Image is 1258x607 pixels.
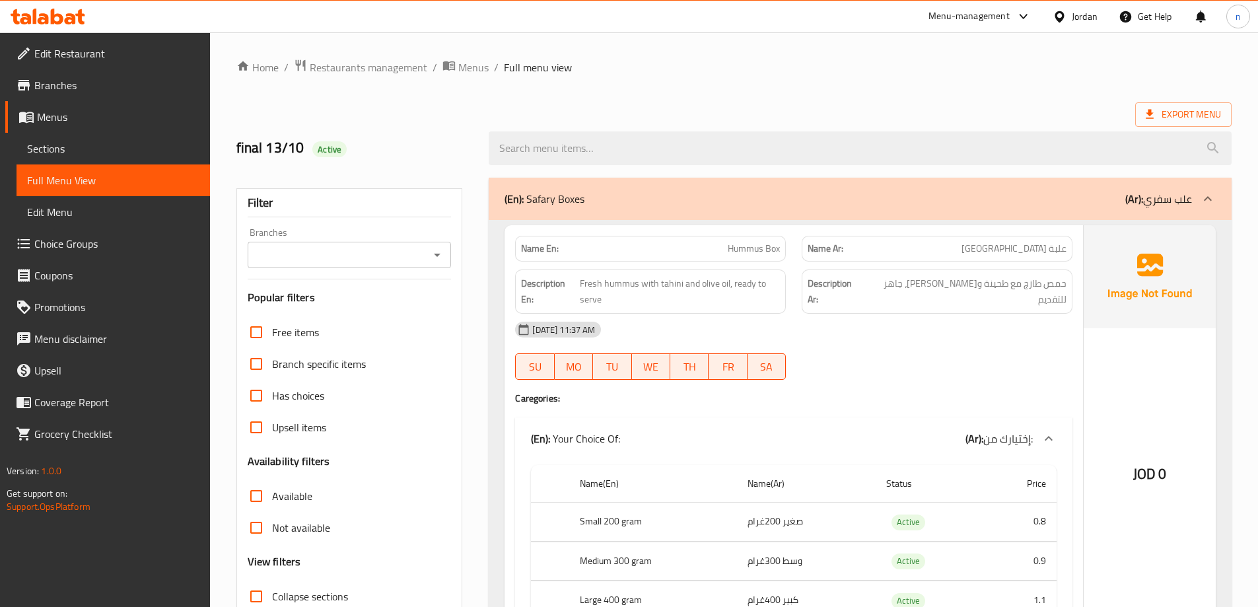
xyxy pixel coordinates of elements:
span: [DATE] 11:37 AM [527,324,600,336]
span: Hummus Box [728,242,780,256]
button: FR [709,353,747,380]
button: Open [428,246,446,264]
span: حمص طازج مع طحينة وزيت الزيتون، جاهز للتقديم [864,275,1066,308]
span: Active [312,143,347,156]
th: Small 200 gram [569,503,737,542]
p: Safary Boxes [505,191,584,207]
td: 0.8 [984,503,1057,542]
button: SA [748,353,786,380]
span: Collapse sections [272,589,348,604]
h3: View filters [248,554,301,569]
a: Promotions [5,291,210,323]
strong: Name En: [521,242,559,256]
span: 0 [1158,461,1166,487]
strong: Description En: [521,275,577,308]
td: صغير 200غرام [737,503,875,542]
th: Name(En) [569,465,737,503]
th: Status [876,465,984,503]
a: Edit Restaurant [5,38,210,69]
span: Get support on: [7,485,67,502]
b: (En): [531,429,550,448]
th: Medium 300 gram [569,542,737,581]
span: WE [637,357,665,376]
span: TU [598,357,626,376]
li: / [284,59,289,75]
button: TH [670,353,709,380]
h4: Caregories: [515,392,1072,405]
h2: final 13/10 [236,138,473,158]
button: SU [515,353,554,380]
nav: breadcrumb [236,59,1232,76]
span: MO [560,357,588,376]
span: Active [891,515,925,530]
button: TU [593,353,631,380]
input: search [489,131,1232,165]
li: / [433,59,437,75]
span: Menus [37,109,199,125]
div: Jordan [1072,9,1098,24]
img: Ae5nvW7+0k+MAAAAAElFTkSuQmCC [1084,225,1216,328]
td: وسط 300غرام [737,542,875,581]
a: Branches [5,69,210,101]
a: Grocery Checklist [5,418,210,450]
b: (Ar): [1125,189,1143,209]
span: JOD [1133,461,1156,487]
span: Choice Groups [34,236,199,252]
a: Coverage Report [5,386,210,418]
div: Menu-management [928,9,1010,24]
span: Edit Restaurant [34,46,199,61]
span: Sections [27,141,199,157]
li: / [494,59,499,75]
span: 1.0.0 [41,462,61,480]
div: Active [312,141,347,157]
a: Sections [17,133,210,164]
span: Fresh hummus with tahini and olive oil, ready to serve [580,275,780,308]
a: Edit Menu [17,196,210,228]
span: Full Menu View [27,172,199,188]
span: Restaurants management [310,59,427,75]
strong: Description Ar: [808,275,862,308]
span: FR [714,357,742,376]
span: SA [753,357,781,376]
a: Full Menu View [17,164,210,196]
span: Free items [272,324,319,340]
span: Promotions [34,299,199,315]
h3: Availability filters [248,454,330,469]
a: Menus [442,59,489,76]
a: Menu disclaimer [5,323,210,355]
span: Branch specific items [272,356,366,372]
span: Upsell items [272,419,326,435]
span: Not available [272,520,330,536]
span: n [1236,9,1241,24]
a: Coupons [5,260,210,291]
span: Export Menu [1135,102,1232,127]
span: علبة [GEOGRAPHIC_DATA] [961,242,1066,256]
button: MO [555,353,593,380]
b: (Ar): [965,429,983,448]
span: Full menu view [504,59,572,75]
p: Your Choice Of: [531,431,620,446]
span: Upsell [34,363,199,378]
span: Available [272,488,312,504]
a: Choice Groups [5,228,210,260]
a: Menus [5,101,210,133]
span: Version: [7,462,39,480]
div: (En): Safary Boxes(Ar):علب سفري [489,178,1232,220]
h3: Popular filters [248,290,452,305]
th: Name(Ar) [737,465,875,503]
th: Price [984,465,1057,503]
div: Filter [248,189,452,217]
span: Export Menu [1146,106,1221,123]
span: إختيارك من: [983,429,1033,448]
span: Grocery Checklist [34,426,199,442]
button: WE [632,353,670,380]
span: Edit Menu [27,204,199,220]
span: Menus [458,59,489,75]
a: Home [236,59,279,75]
span: Branches [34,77,199,93]
span: Coupons [34,268,199,283]
span: SU [521,357,549,376]
a: Restaurants management [294,59,427,76]
b: (En): [505,189,524,209]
